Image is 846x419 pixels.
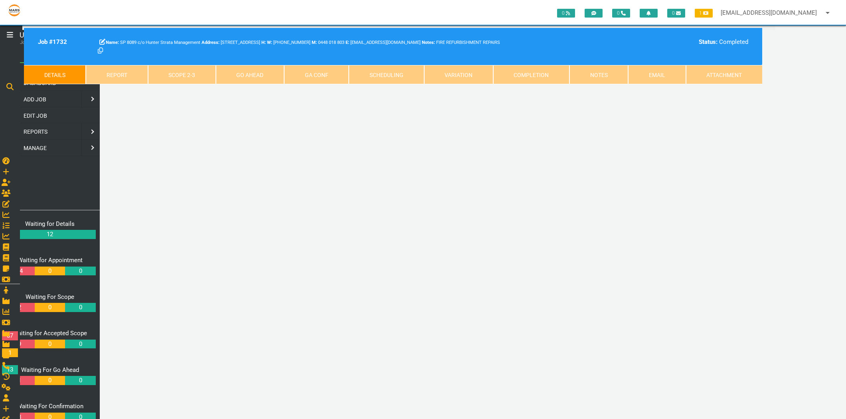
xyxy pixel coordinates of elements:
[267,40,310,45] span: [PHONE_NUMBER]
[422,40,500,45] span: FIRE REFURBISHMENT REPAIRS
[24,112,47,119] span: EDIT JOB
[38,38,67,45] b: Job # 1732
[261,40,267,45] span: Home Phone
[24,80,56,86] span: DASHBOARD
[98,47,103,55] a: Click here copy customer information.
[148,65,216,84] a: Scope 2-3
[202,40,260,45] span: [STREET_ADDRESS]
[65,340,95,349] a: 0
[667,9,685,18] span: 0
[346,40,421,45] span: [EMAIL_ADDRESS][DOMAIN_NAME]
[612,9,630,18] span: 0
[4,230,96,239] a: 12
[8,4,21,17] img: s3file
[569,65,628,84] a: Notes
[284,65,349,84] a: GA Conf
[21,366,79,374] a: Waiting For Go Ahead
[86,65,148,84] a: Report
[577,38,748,47] div: Completed
[628,65,686,84] a: Email
[261,40,266,45] b: H:
[25,220,75,227] a: Waiting for Details
[106,40,200,45] span: SP 8089 c/o Hunter Strata Management
[312,40,317,45] b: M:
[35,340,65,349] a: 0
[35,267,65,276] a: 0
[312,40,344,45] span: Aqua therm pipes/fire repairs
[349,65,424,84] a: Scheduling
[699,38,718,45] b: Status:
[65,303,95,312] a: 0
[346,40,349,45] b: E:
[24,65,86,84] a: Details
[65,376,95,385] a: 0
[422,40,435,45] b: Notes:
[686,65,762,84] a: Attachment
[695,9,713,18] span: 1
[267,40,272,45] b: W:
[13,330,87,337] a: Waiting for Accepted Scope
[106,40,119,45] b: Name:
[493,65,569,84] a: Completion
[17,403,83,410] a: Waiting For Confirmation
[18,257,83,264] a: Waiting for Appointment
[202,40,219,45] b: Address:
[65,267,95,276] a: 0
[24,128,47,135] span: REPORTS
[24,145,47,151] span: MANAGE
[216,65,284,84] a: Go Ahead
[557,9,575,18] span: 0
[24,96,46,103] span: ADD JOB
[26,293,74,300] a: Waiting For Scope
[35,376,65,385] a: 0
[424,65,493,84] a: Variation
[35,303,65,312] a: 0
